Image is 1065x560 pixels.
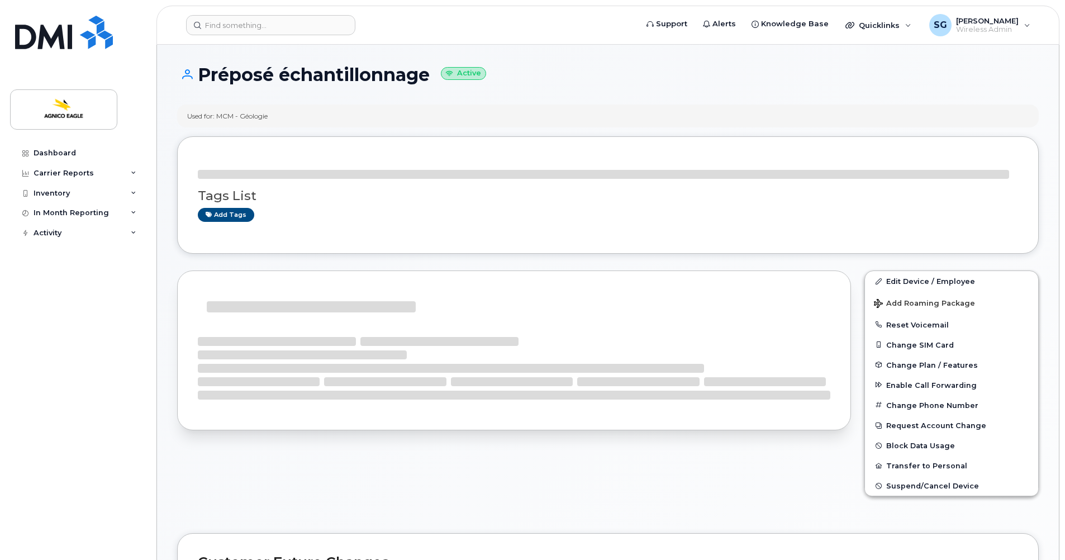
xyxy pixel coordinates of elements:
div: Used for: MCM - Géologie [187,111,268,121]
button: Change Plan / Features [865,355,1038,375]
small: Active [441,67,486,80]
a: Edit Device / Employee [865,271,1038,291]
button: Block Data Usage [865,435,1038,455]
span: Change Plan / Features [886,360,978,369]
h1: Préposé échantillonnage [177,65,1039,84]
button: Suspend/Cancel Device [865,476,1038,496]
button: Enable Call Forwarding [865,375,1038,395]
a: Add tags [198,208,254,222]
button: Change SIM Card [865,335,1038,355]
button: Transfer to Personal [865,455,1038,476]
button: Request Account Change [865,415,1038,435]
span: Suspend/Cancel Device [886,482,979,490]
span: Enable Call Forwarding [886,381,977,389]
button: Add Roaming Package [865,291,1038,314]
h3: Tags List [198,189,1018,203]
span: Add Roaming Package [874,299,975,310]
button: Change Phone Number [865,395,1038,415]
button: Reset Voicemail [865,315,1038,335]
